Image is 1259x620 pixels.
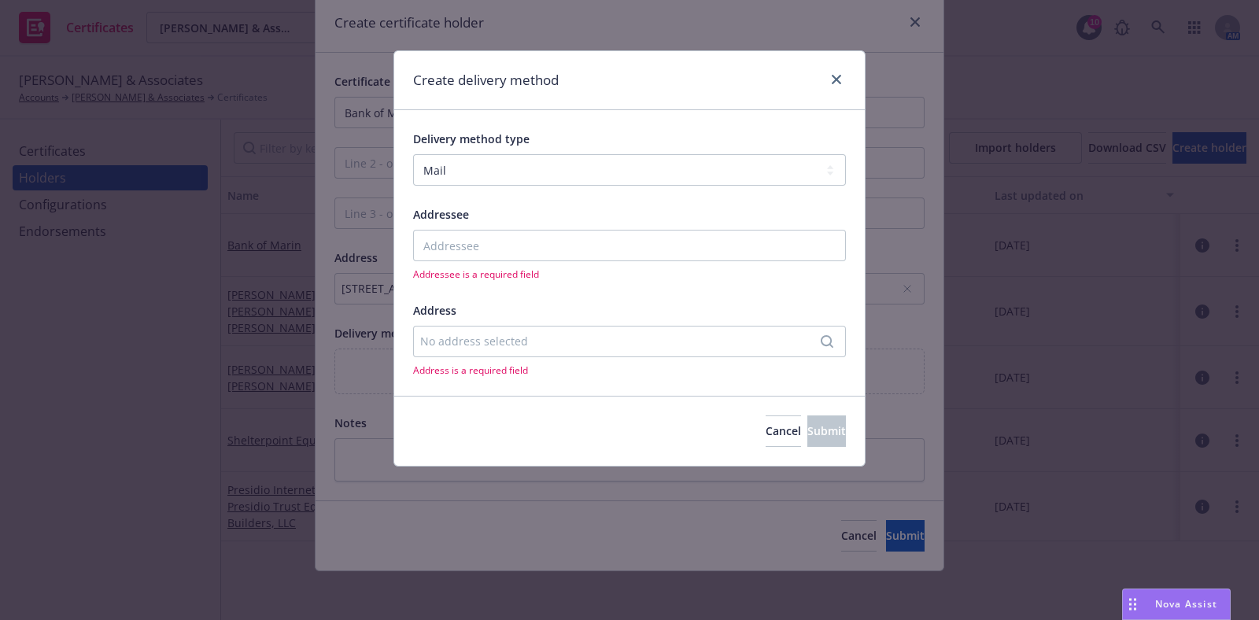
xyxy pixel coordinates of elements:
div: No address selected [420,333,823,349]
a: close [827,70,846,89]
span: Address is a required field [413,364,846,377]
span: Delivery method type [413,131,530,146]
span: Address [413,303,456,318]
svg: Search [821,335,833,348]
button: No address selected [413,326,846,357]
button: Nova Assist [1122,589,1231,620]
div: Drag to move [1123,589,1143,619]
input: Addressee [413,230,846,261]
span: Cancel [766,423,801,438]
button: Cancel [766,415,801,447]
h1: Create delivery method [413,70,559,90]
span: Addressee is a required field [413,268,846,281]
button: Submit [807,415,846,447]
span: Nova Assist [1155,597,1217,611]
span: Addressee [413,207,469,222]
span: Submit [807,423,846,438]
